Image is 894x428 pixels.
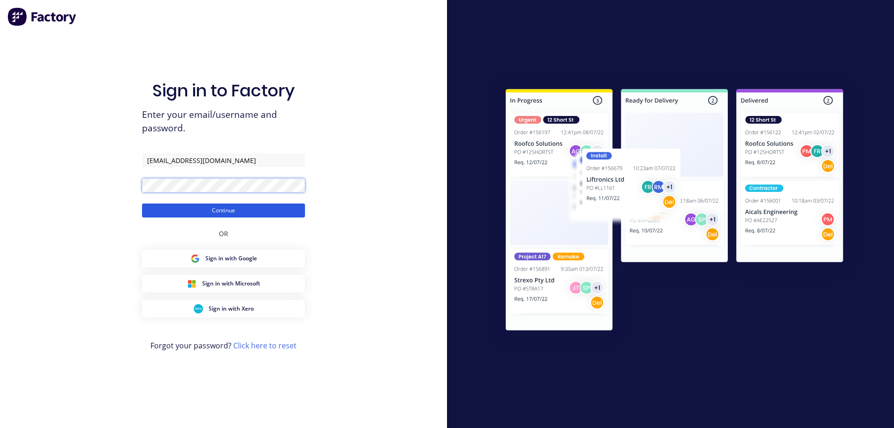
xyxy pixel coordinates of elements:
[209,305,254,313] span: Sign in with Xero
[142,108,305,135] span: Enter your email/username and password.
[142,250,305,267] button: Google Sign inSign in with Google
[142,204,305,217] button: Continue
[202,279,260,288] span: Sign in with Microsoft
[219,217,228,250] div: OR
[142,275,305,292] button: Microsoft Sign inSign in with Microsoft
[142,300,305,318] button: Xero Sign inSign in with Xero
[150,340,297,351] span: Forgot your password?
[205,254,257,263] span: Sign in with Google
[187,279,196,288] img: Microsoft Sign in
[233,340,297,351] a: Click here to reset
[485,70,864,353] img: Sign in
[142,153,305,167] input: Email/Username
[190,254,200,263] img: Google Sign in
[194,304,203,313] img: Xero Sign in
[7,7,77,26] img: Factory
[152,81,295,101] h1: Sign in to Factory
